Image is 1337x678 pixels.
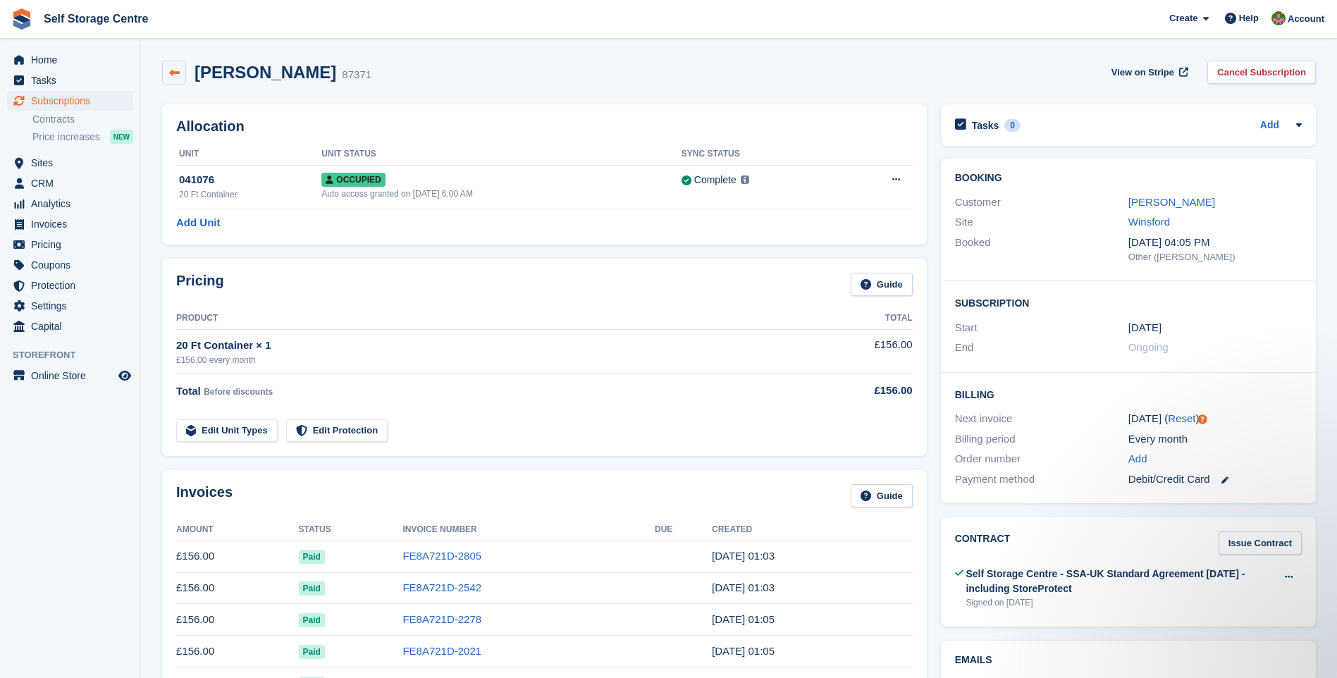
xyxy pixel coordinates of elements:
h2: Allocation [176,118,913,135]
a: FE8A721D-2805 [402,550,481,562]
a: menu [7,50,133,70]
h2: Billing [955,387,1302,401]
a: menu [7,153,133,173]
span: Online Store [31,366,116,386]
td: £156.00 [176,541,299,572]
a: View on Stripe [1106,61,1191,84]
a: menu [7,255,133,275]
span: Tasks [31,70,116,90]
a: Self Storage Centre [38,7,154,30]
h2: Tasks [972,119,999,132]
time: 2025-06-25 00:05:03 UTC [712,645,775,657]
a: Cancel Subscription [1207,61,1316,84]
span: Pricing [31,235,116,254]
img: icon-info-grey-7440780725fd019a000dd9b08b2336e03edf1995a4989e88bcd33f0948082b44.svg [741,175,749,184]
span: Paid [299,613,325,627]
div: Complete [694,173,737,187]
div: 0 [1004,119,1021,132]
a: Add Unit [176,215,220,231]
th: Product [176,307,800,330]
div: Payment method [955,471,1128,488]
div: Every month [1128,431,1302,448]
a: Guide [851,273,913,296]
a: Issue Contract [1219,531,1302,555]
th: Due [655,519,712,541]
td: £156.00 [176,572,299,604]
th: Sync Status [682,143,842,166]
div: NEW [110,130,133,144]
div: Customer [955,195,1128,211]
span: Capital [31,316,116,336]
span: Create [1169,11,1197,25]
th: Status [299,519,403,541]
span: Coupons [31,255,116,275]
a: menu [7,214,133,234]
th: Invoice Number [402,519,655,541]
span: Ongoing [1128,341,1169,353]
div: £156.00 every month [176,354,800,366]
div: £156.00 [800,383,913,399]
span: Analytics [31,194,116,214]
a: menu [7,91,133,111]
span: Paid [299,550,325,564]
div: Start [955,320,1128,336]
a: FE8A721D-2021 [402,645,481,657]
h2: Invoices [176,484,233,507]
h2: Emails [955,655,1302,666]
h2: Pricing [176,273,224,296]
a: [PERSON_NAME] [1128,196,1215,208]
th: Amount [176,519,299,541]
span: Subscriptions [31,91,116,111]
span: Home [31,50,116,70]
div: 87371 [342,67,371,83]
div: Next invoice [955,411,1128,427]
span: Before discounts [204,387,273,397]
a: Preview store [116,367,133,384]
a: menu [7,235,133,254]
time: 2025-07-25 00:05:51 UTC [712,613,775,625]
th: Unit [176,143,321,166]
a: Add [1128,451,1147,467]
td: £156.00 [176,636,299,667]
div: Self Storage Centre - SSA-UK Standard Agreement [DATE] - including StoreProtect [966,567,1276,596]
a: menu [7,366,133,386]
time: 2025-05-25 00:00:00 UTC [1128,320,1162,336]
div: 20 Ft Container × 1 [176,338,800,354]
span: Account [1288,12,1324,26]
a: Add [1260,118,1279,134]
h2: Booking [955,173,1302,184]
a: menu [7,194,133,214]
span: Storefront [13,348,140,362]
span: Invoices [31,214,116,234]
div: Billing period [955,431,1128,448]
time: 2025-09-25 00:03:38 UTC [712,550,775,562]
div: Auto access granted on [DATE] 6:00 AM [321,187,681,200]
h2: Contract [955,531,1011,555]
div: Debit/Credit Card [1128,471,1302,488]
span: Settings [31,296,116,316]
div: Booked [955,235,1128,264]
div: 041076 [179,172,321,188]
h2: Subscription [955,295,1302,309]
time: 2025-08-25 00:03:23 UTC [712,581,775,593]
span: Paid [299,581,325,596]
span: Sites [31,153,116,173]
div: Other ([PERSON_NAME]) [1128,250,1302,264]
a: Contracts [32,113,133,126]
th: Total [800,307,913,330]
a: Winsford [1128,216,1170,228]
div: 20 Ft Container [179,188,321,201]
a: Edit Protection [286,419,388,443]
div: End [955,340,1128,356]
span: View on Stripe [1111,66,1174,80]
span: Protection [31,276,116,295]
a: FE8A721D-2542 [402,581,481,593]
img: stora-icon-8386f47178a22dfd0bd8f6a31ec36ba5ce8667c1dd55bd0f319d3a0aa187defe.svg [11,8,32,30]
div: Tooltip anchor [1196,413,1209,426]
div: [DATE] ( ) [1128,411,1302,427]
a: Edit Unit Types [176,419,278,443]
div: Signed on [DATE] [966,596,1276,609]
h2: [PERSON_NAME] [195,63,336,82]
a: menu [7,70,133,90]
a: Reset [1168,412,1195,424]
